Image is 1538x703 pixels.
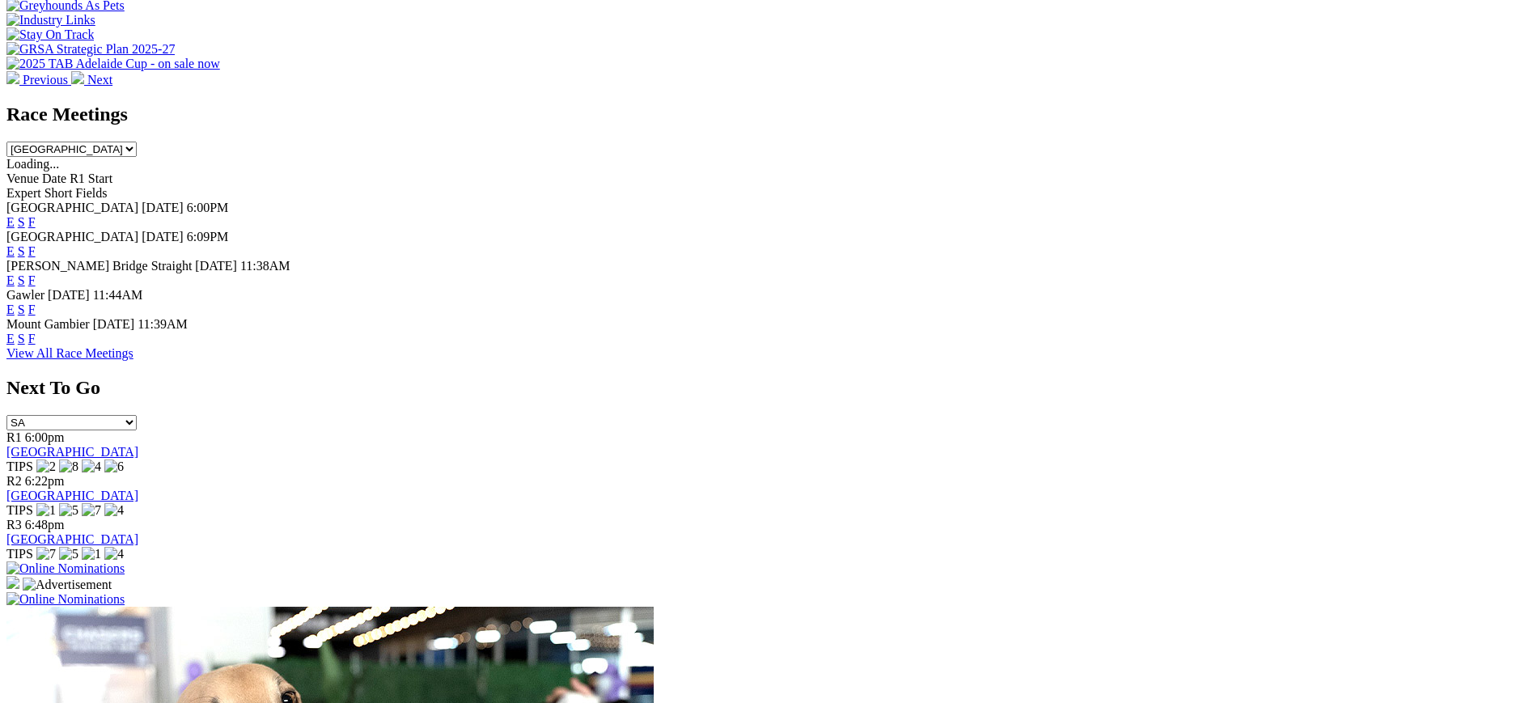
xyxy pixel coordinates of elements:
[6,547,33,561] span: TIPS
[6,518,22,531] span: R3
[187,230,229,244] span: 6:09PM
[6,503,33,517] span: TIPS
[6,230,138,244] span: [GEOGRAPHIC_DATA]
[6,445,138,459] a: [GEOGRAPHIC_DATA]
[6,377,1532,399] h2: Next To Go
[6,215,15,229] a: E
[6,489,138,502] a: [GEOGRAPHIC_DATA]
[142,201,184,214] span: [DATE]
[187,201,229,214] span: 6:00PM
[6,172,39,185] span: Venue
[6,430,22,444] span: R1
[6,474,22,488] span: R2
[6,186,41,200] span: Expert
[6,288,44,302] span: Gawler
[104,459,124,474] img: 6
[104,547,124,561] img: 4
[195,259,237,273] span: [DATE]
[142,230,184,244] span: [DATE]
[18,303,25,316] a: S
[6,13,95,28] img: Industry Links
[28,215,36,229] a: F
[82,503,101,518] img: 7
[28,244,36,258] a: F
[44,186,73,200] span: Short
[23,73,68,87] span: Previous
[28,332,36,345] a: F
[71,73,112,87] a: Next
[70,172,112,185] span: R1 Start
[36,503,56,518] img: 1
[6,459,33,473] span: TIPS
[6,244,15,258] a: E
[25,430,65,444] span: 6:00pm
[6,201,138,214] span: [GEOGRAPHIC_DATA]
[6,28,94,42] img: Stay On Track
[6,73,71,87] a: Previous
[93,288,143,302] span: 11:44AM
[36,459,56,474] img: 2
[23,578,112,592] img: Advertisement
[48,288,90,302] span: [DATE]
[25,518,65,531] span: 6:48pm
[6,317,90,331] span: Mount Gambier
[93,317,135,331] span: [DATE]
[6,576,19,589] img: 15187_Greyhounds_GreysPlayCentral_Resize_SA_WebsiteBanner_300x115_2025.jpg
[25,474,65,488] span: 6:22pm
[6,71,19,84] img: chevron-left-pager-white.svg
[36,547,56,561] img: 7
[6,273,15,287] a: E
[6,104,1532,125] h2: Race Meetings
[28,303,36,316] a: F
[6,57,220,71] img: 2025 TAB Adelaide Cup - on sale now
[18,244,25,258] a: S
[6,532,138,546] a: [GEOGRAPHIC_DATA]
[138,317,188,331] span: 11:39AM
[6,592,125,607] img: Online Nominations
[82,459,101,474] img: 4
[18,332,25,345] a: S
[104,503,124,518] img: 4
[6,42,175,57] img: GRSA Strategic Plan 2025-27
[6,157,59,171] span: Loading...
[6,561,125,576] img: Online Nominations
[6,332,15,345] a: E
[28,273,36,287] a: F
[71,71,84,84] img: chevron-right-pager-white.svg
[6,259,192,273] span: [PERSON_NAME] Bridge Straight
[59,503,78,518] img: 5
[6,346,133,360] a: View All Race Meetings
[82,547,101,561] img: 1
[59,459,78,474] img: 8
[87,73,112,87] span: Next
[42,172,66,185] span: Date
[75,186,107,200] span: Fields
[6,303,15,316] a: E
[18,273,25,287] a: S
[240,259,290,273] span: 11:38AM
[59,547,78,561] img: 5
[18,215,25,229] a: S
